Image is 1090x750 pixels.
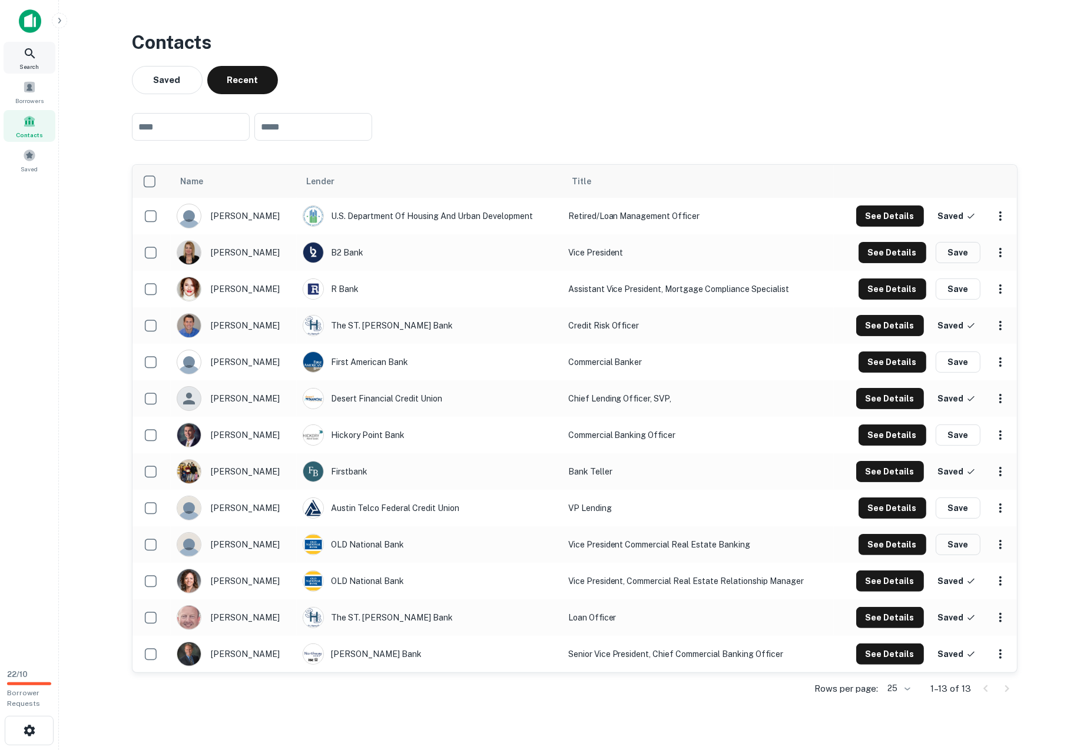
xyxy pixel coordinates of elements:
button: See Details [856,388,924,409]
p: 1–13 of 13 [931,682,972,696]
button: Saved [933,461,980,482]
div: [PERSON_NAME] [177,204,291,228]
button: See Details [856,205,924,227]
td: Credit Risk Officer [562,307,834,344]
button: See Details [856,461,924,482]
span: Title [572,174,607,188]
div: OLD National Bank [303,570,556,592]
img: 1693015894031 [177,569,201,593]
button: See Details [859,497,926,519]
td: Vice President, Commercial Real Estate Relationship Manager [562,563,834,599]
button: Save [936,351,980,373]
img: picture [303,571,323,591]
span: 22 / 10 [7,670,28,679]
div: scrollable content [132,165,1017,672]
button: Save [936,424,980,446]
img: 1629319123509 [177,423,201,447]
div: The ST. [PERSON_NAME] Bank [303,607,556,628]
div: [PERSON_NAME] [177,386,291,411]
div: 25 [883,680,912,697]
button: See Details [856,570,924,592]
button: Saved [132,66,203,94]
span: Saved [21,164,38,174]
img: picture [303,316,323,336]
button: See Details [859,534,926,555]
div: Firstbank [303,461,556,482]
div: R Bank [303,278,556,300]
img: 1674219047611 [177,241,201,264]
img: 1c5u578iilxfi4m4dvc4q810q [177,533,201,556]
a: Search [4,42,55,74]
img: 1541776751266 [177,314,201,337]
td: Vice President [562,234,834,271]
td: Commercial Banking Officer [562,417,834,453]
img: 9c8pery4andzj6ohjkjp54ma2 [177,350,201,374]
img: 244xhbkr7g40x6bsu4gi6q4ry [177,496,201,520]
div: [PERSON_NAME] [177,496,291,520]
th: Lender [297,165,562,198]
td: Assistant Vice President, Mortgage Compliance Specialist [562,271,834,307]
img: picture [303,462,323,482]
button: See Details [859,242,926,263]
div: [PERSON_NAME] [177,569,291,593]
img: 1649440923294 [177,460,201,483]
button: See Details [856,315,924,336]
iframe: Chat Widget [1031,656,1090,712]
img: picture [303,535,323,555]
div: [PERSON_NAME] [177,277,291,301]
img: picture [303,608,323,628]
div: Austin Telco Federal Credit Union [303,497,556,519]
div: Borrowers [4,76,55,108]
div: Hickory Point Bank [303,424,556,446]
img: capitalize-icon.png [19,9,41,33]
img: picture [303,644,323,664]
div: [PERSON_NAME] [177,532,291,557]
button: Saved [933,388,980,409]
img: picture [303,389,323,409]
button: See Details [859,351,926,373]
button: Saved [933,315,980,336]
td: Senior Vice President, Chief Commercial Banking Officer [562,636,834,672]
span: Name [180,174,218,188]
img: 1516540512634 [177,606,201,629]
span: Borrower Requests [7,689,40,708]
div: [PERSON_NAME] [177,423,291,447]
img: picture [303,243,323,263]
img: picture [303,279,323,299]
span: Contacts [16,130,43,140]
div: [PERSON_NAME] [177,642,291,666]
div: [PERSON_NAME] [177,605,291,630]
button: See Details [856,607,924,628]
button: Save [936,497,980,519]
p: Rows per page: [815,682,879,696]
a: Saved [4,144,55,176]
button: Save [936,534,980,555]
img: 9c8pery4andzj6ohjkjp54ma2 [177,204,201,228]
img: picture [303,425,323,445]
div: [PERSON_NAME] Bank [303,643,556,665]
span: Search [20,62,39,71]
button: Saved [933,570,980,592]
div: OLD National Bank [303,534,556,555]
div: The ST. [PERSON_NAME] Bank [303,315,556,336]
td: Retired/Loan Management Officer [562,198,834,234]
div: Contacts [4,110,55,142]
button: Saved [933,643,980,665]
th: Title [562,165,834,198]
td: Commercial Banker [562,344,834,380]
img: picture [303,352,323,372]
td: Chief Lending Officer, SVP, [562,380,834,417]
div: U.s. Department Of Housing And Urban Development [303,205,556,227]
img: picture [303,498,323,518]
img: 1679510097833 [177,277,201,301]
th: Name [171,165,297,198]
td: VP Lending [562,490,834,526]
button: Saved [933,607,980,628]
button: Save [936,242,980,263]
button: Saved [933,205,980,227]
img: picture [303,206,323,226]
button: See Details [859,278,926,300]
